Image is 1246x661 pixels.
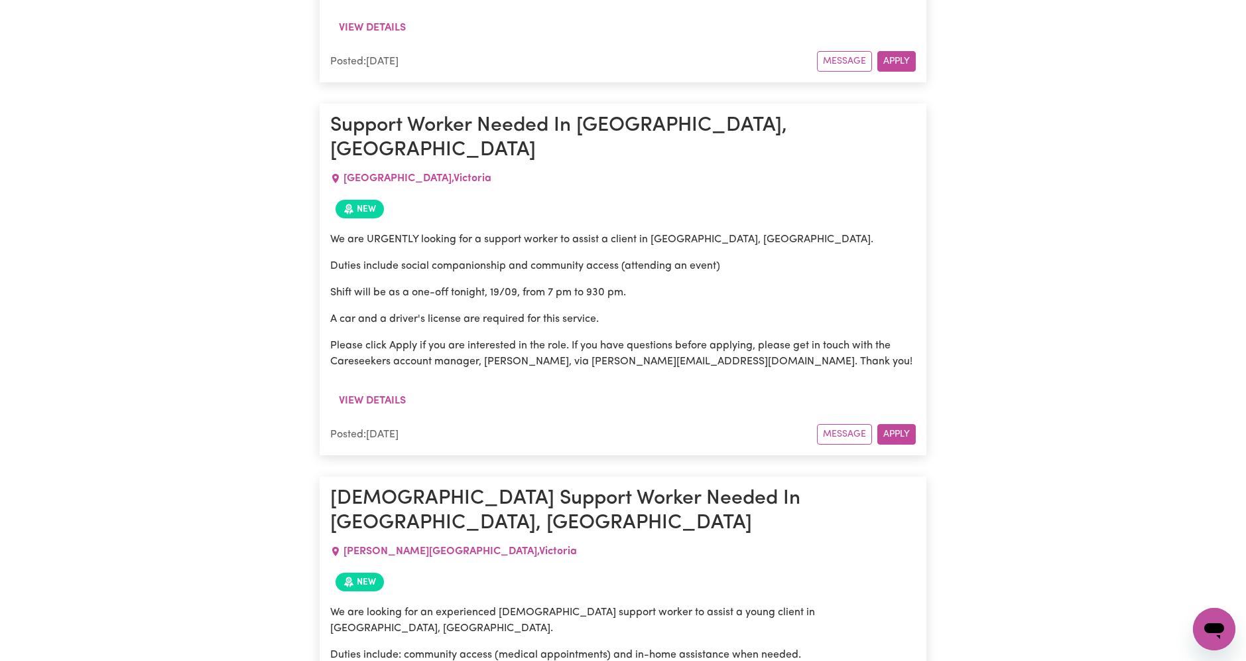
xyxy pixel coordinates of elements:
[336,200,384,218] span: Job posted within the last 30 days
[330,311,916,327] p: A car and a driver's license are required for this service.
[330,285,916,301] p: Shift will be as a one-off tonight, 19/09, from 7 pm to 930 pm.
[330,388,414,413] button: View details
[330,15,414,40] button: View details
[330,605,916,636] p: We are looking for an experienced [DEMOGRAPHIC_DATA] support worker to assist a young client in [...
[330,258,916,274] p: Duties include social companionship and community access (attending an event)
[877,424,916,445] button: Apply for this job
[817,424,872,445] button: Message
[330,114,916,163] h1: Support Worker Needed In [GEOGRAPHIC_DATA], [GEOGRAPHIC_DATA]
[330,232,916,248] p: We are URGENTLY looking for a support worker to assist a client in [GEOGRAPHIC_DATA], [GEOGRAPHIC...
[817,51,872,72] button: Message
[877,51,916,72] button: Apply for this job
[336,573,384,591] span: Job posted within the last 30 days
[343,173,491,184] span: [GEOGRAPHIC_DATA] , Victoria
[1193,608,1235,650] iframe: Button to launch messaging window
[343,546,577,557] span: [PERSON_NAME][GEOGRAPHIC_DATA] , Victoria
[330,338,916,370] p: Please click Apply if you are interested in the role. If you have questions before applying, plea...
[330,427,818,443] div: Posted: [DATE]
[330,54,818,70] div: Posted: [DATE]
[330,487,916,536] h1: [DEMOGRAPHIC_DATA] Support Worker Needed In [GEOGRAPHIC_DATA], [GEOGRAPHIC_DATA]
